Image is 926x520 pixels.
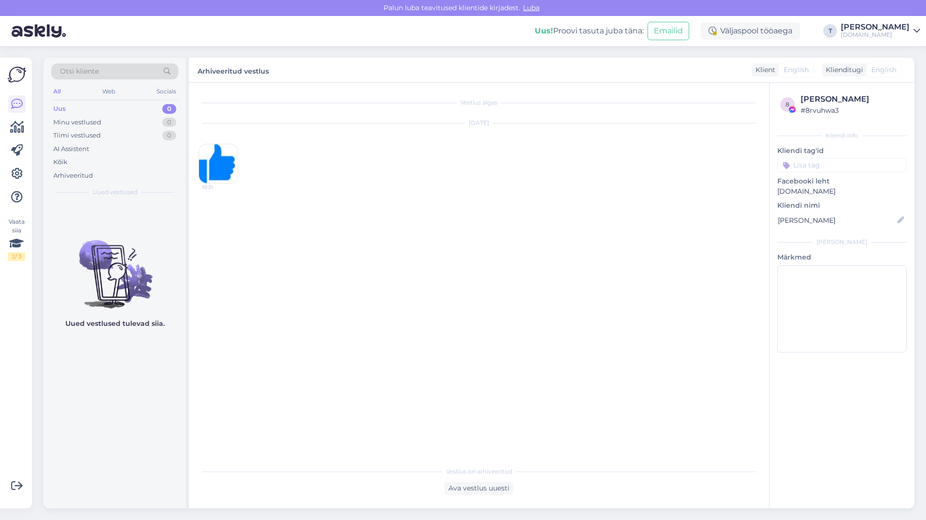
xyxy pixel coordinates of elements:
div: Minu vestlused [53,118,101,127]
input: Lisa tag [777,158,907,172]
div: T [823,24,837,38]
div: Uus [53,104,66,114]
img: No chats [44,223,186,310]
p: [DOMAIN_NAME] [777,186,907,197]
span: English [871,65,896,75]
p: Märkmed [777,252,907,262]
div: Vaata siia [8,217,25,261]
div: Vestlus algas [199,98,759,107]
div: [PERSON_NAME] [841,23,910,31]
div: Klient [752,65,775,75]
div: Web [100,85,117,98]
span: Otsi kliente [60,66,99,76]
span: 10:31 [202,184,238,191]
div: Klienditugi [822,65,863,75]
div: [PERSON_NAME] [801,93,904,105]
div: Ava vestlus uuesti [445,482,513,495]
div: Kõik [53,157,67,167]
span: Uued vestlused [93,188,138,197]
p: Kliendi nimi [777,200,907,211]
div: [PERSON_NAME] [777,238,907,246]
p: Kliendi tag'id [777,146,907,156]
div: 0 [162,104,176,114]
label: Arhiveeritud vestlus [198,63,269,76]
span: Luba [520,3,542,12]
div: 0 [162,118,176,127]
div: Väljaspool tööaega [701,22,800,40]
span: English [784,65,809,75]
div: 2 / 3 [8,252,25,261]
div: Proovi tasuta juba täna: [535,25,644,37]
img: Askly Logo [8,65,26,84]
div: Arhiveeritud [53,171,93,181]
div: [DOMAIN_NAME] [841,31,910,39]
div: AI Assistent [53,144,89,154]
img: Attachment [199,144,238,183]
span: 8 [786,101,789,108]
div: 0 [162,131,176,140]
b: Uus! [535,26,553,35]
button: Emailid [648,22,689,40]
p: Uued vestlused tulevad siia. [65,319,165,329]
div: Socials [154,85,178,98]
span: Vestlus on arhiveeritud [446,467,512,476]
p: Facebooki leht [777,176,907,186]
div: Tiimi vestlused [53,131,101,140]
div: # 8rvuhwa3 [801,105,904,116]
div: All [51,85,62,98]
input: Lisa nimi [778,215,895,226]
a: [PERSON_NAME][DOMAIN_NAME] [841,23,920,39]
div: Kliendi info [777,131,907,140]
div: [DATE] [199,119,759,127]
